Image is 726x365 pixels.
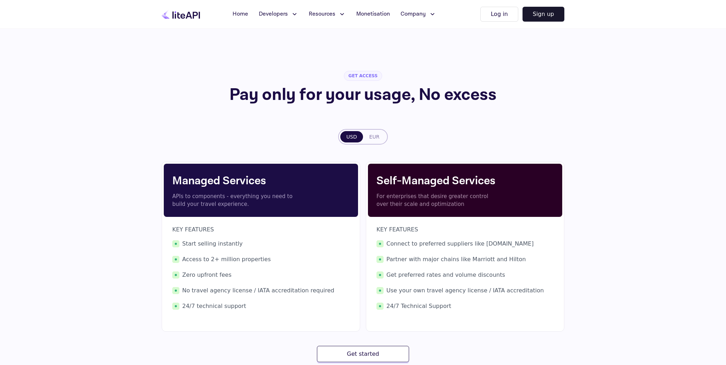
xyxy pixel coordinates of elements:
button: EUR [363,131,386,142]
span: Home [233,10,248,18]
span: Start selling instantly [172,240,350,248]
p: APIs to components - everything you need to build your travel experience. [172,192,296,208]
a: Monetisation [352,7,394,21]
span: Connect to preferred suppliers like [DOMAIN_NAME] [376,240,554,248]
button: Get started [317,346,409,362]
span: Monetisation [356,10,390,18]
a: Home [228,7,252,21]
button: Company [396,7,440,21]
span: 24/7 Technical Support [376,302,554,310]
span: Use your own travel agency license / IATA accreditation [376,286,554,295]
button: Sign up [523,7,564,22]
p: For enterprises that desire greater control over their scale and optimization [376,192,501,208]
span: Company [401,10,426,18]
button: Developers [255,7,302,21]
p: KEY FEATURES [376,225,554,234]
button: USD [340,131,363,142]
h4: Managed Services [172,173,350,190]
span: Developers [259,10,288,18]
span: 24/7 technical support [172,302,350,310]
button: Resources [305,7,350,21]
p: KEY FEATURES [172,225,350,234]
span: GET ACCESS [344,71,382,81]
span: Zero upfront fees [172,271,350,279]
h4: Self-Managed Services [376,173,554,190]
span: Get preferred rates and volume discounts [376,271,554,279]
span: Access to 2+ million properties [172,255,350,264]
span: Partner with major chains like Marriott and Hilton [376,255,554,264]
span: Resources [309,10,335,18]
button: Log in [480,7,518,22]
span: No travel agency license / IATA accreditation required [172,286,350,295]
h1: Pay only for your usage, No excess [182,86,544,103]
